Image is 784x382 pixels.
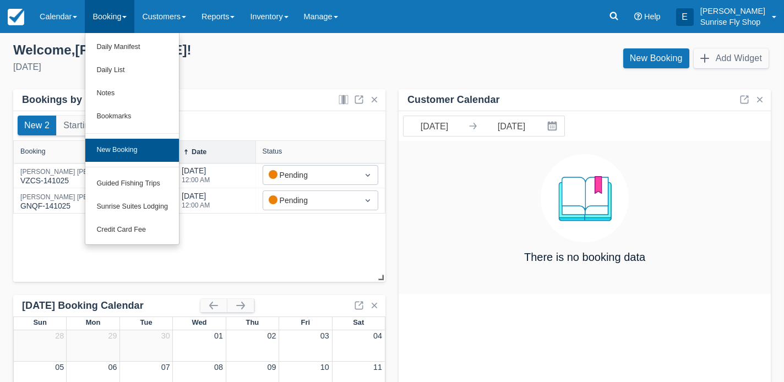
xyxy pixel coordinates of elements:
[214,331,223,340] a: 01
[55,331,64,340] a: 28
[85,82,179,105] a: Notes
[623,48,689,68] a: New Booking
[192,318,206,326] span: Wed
[373,331,382,340] a: 04
[694,48,769,68] button: Add Widget
[20,148,46,155] div: Booking
[353,318,364,326] span: Sat
[85,195,179,219] a: Sunrise Suites Lodging
[85,139,179,162] a: New Booking
[108,331,117,340] a: 29
[161,331,170,340] a: 30
[192,148,206,156] div: Date
[182,190,210,215] div: [DATE]
[20,194,132,200] div: [PERSON_NAME] [PERSON_NAME]
[22,94,115,106] div: Bookings by Month
[634,13,642,20] i: Help
[524,251,645,263] h4: There is no booking data
[13,42,383,58] div: Welcome , [PERSON_NAME] !
[320,331,329,340] a: 03
[214,363,223,372] a: 08
[481,116,542,136] input: End Date
[86,318,101,326] span: Mon
[85,219,179,242] a: Credit Card Fee
[182,165,210,190] div: [DATE]
[55,363,64,372] a: 05
[85,33,179,245] ul: Booking
[8,9,24,25] img: checkfront-main-nav-mini-logo.png
[85,172,179,195] a: Guided Fishing Trips
[700,17,765,28] p: Sunrise Fly Shop
[33,318,46,326] span: Sun
[20,198,132,203] a: [PERSON_NAME] [PERSON_NAME]GNQF-141025
[404,116,465,136] input: Start Date
[362,170,373,181] span: Dropdown icon
[85,105,179,128] a: Bookmarks
[20,194,132,212] div: GNQF-141025
[700,6,765,17] p: [PERSON_NAME]
[267,363,276,372] a: 09
[182,202,210,209] div: 12:00 AM
[182,177,210,183] div: 12:00 AM
[362,195,373,206] span: Dropdown icon
[263,148,282,155] div: Status
[108,363,117,372] a: 06
[320,363,329,372] a: 10
[246,318,259,326] span: Thu
[644,12,661,21] span: Help
[542,116,564,136] button: Interact with the calendar and add the check-in date for your trip.
[541,154,629,242] img: booking.png
[18,116,56,135] button: New 2
[20,173,132,178] a: [PERSON_NAME] [PERSON_NAME]VZCS-141025
[140,318,153,326] span: Tue
[20,168,132,187] div: VZCS-141025
[269,169,352,181] div: Pending
[676,8,694,26] div: E
[85,59,179,82] a: Daily List
[407,94,500,106] div: Customer Calendar
[57,116,108,135] button: Starting 0
[267,331,276,340] a: 02
[301,318,311,326] span: Fri
[22,299,200,312] div: [DATE] Booking Calendar
[373,363,382,372] a: 11
[161,363,170,372] a: 07
[20,168,132,175] div: [PERSON_NAME] [PERSON_NAME]
[269,194,352,206] div: Pending
[13,61,383,74] div: [DATE]
[85,36,179,59] a: Daily Manifest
